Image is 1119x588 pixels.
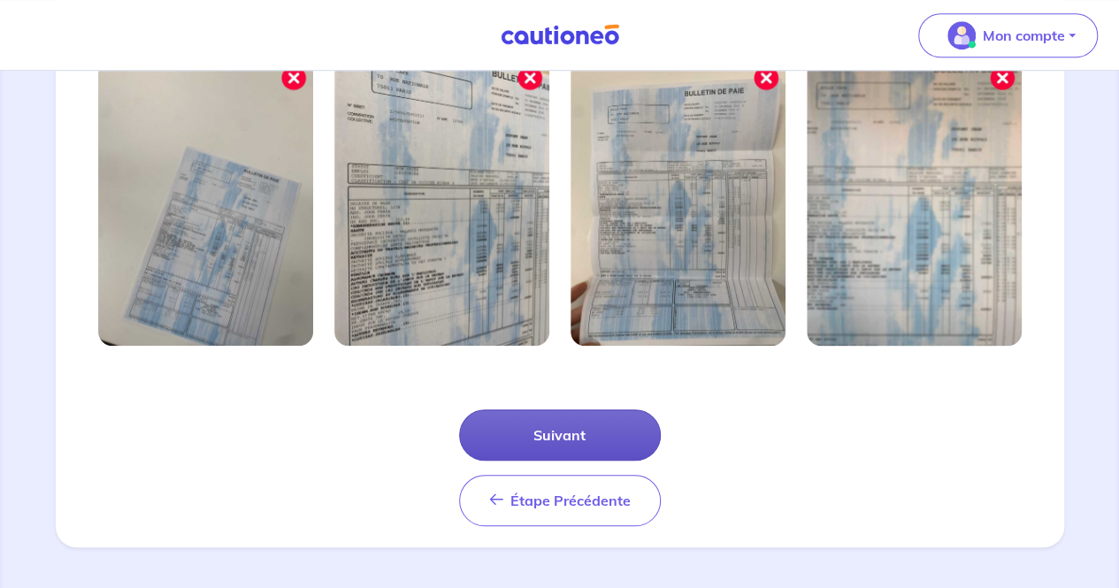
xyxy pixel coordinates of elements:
[571,59,786,346] img: Image mal cadrée 3
[983,25,1065,46] p: Mon compte
[98,59,313,346] img: Image mal cadrée 1
[459,475,661,526] button: Étape Précédente
[459,409,661,461] button: Suivant
[510,492,631,509] span: Étape Précédente
[918,13,1098,57] button: illu_account_valid_menu.svgMon compte
[334,59,549,346] img: Image mal cadrée 2
[494,24,626,46] img: Cautioneo
[947,21,976,50] img: illu_account_valid_menu.svg
[807,59,1022,346] img: Image mal cadrée 4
